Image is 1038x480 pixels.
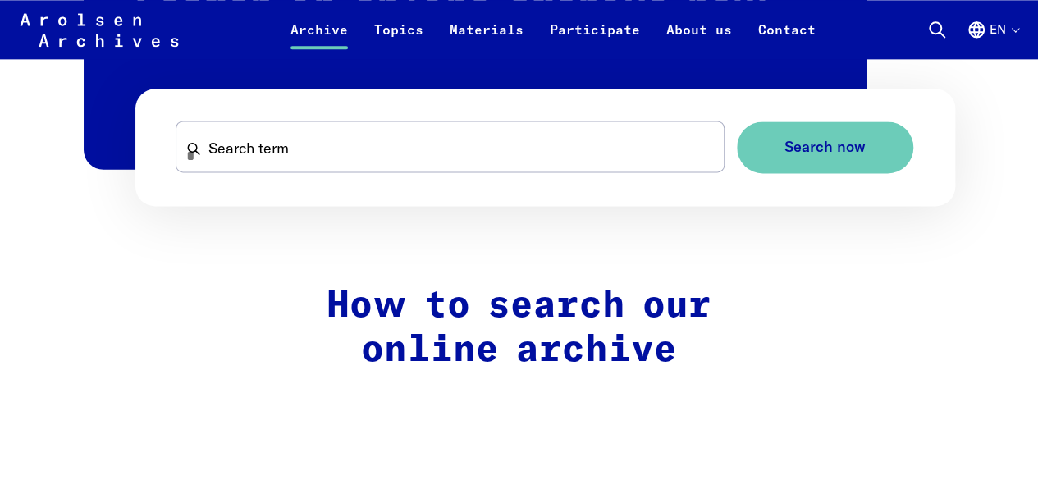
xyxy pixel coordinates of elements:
[653,20,745,59] a: About us
[277,10,829,49] nav: Primary
[172,285,867,373] h2: How to search our online archive
[437,20,537,59] a: Materials
[537,20,653,59] a: Participate
[277,20,361,59] a: Archive
[745,20,829,59] a: Contact
[784,139,866,156] span: Search now
[967,20,1018,59] button: English, language selection
[737,121,913,173] button: Search now
[361,20,437,59] a: Topics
